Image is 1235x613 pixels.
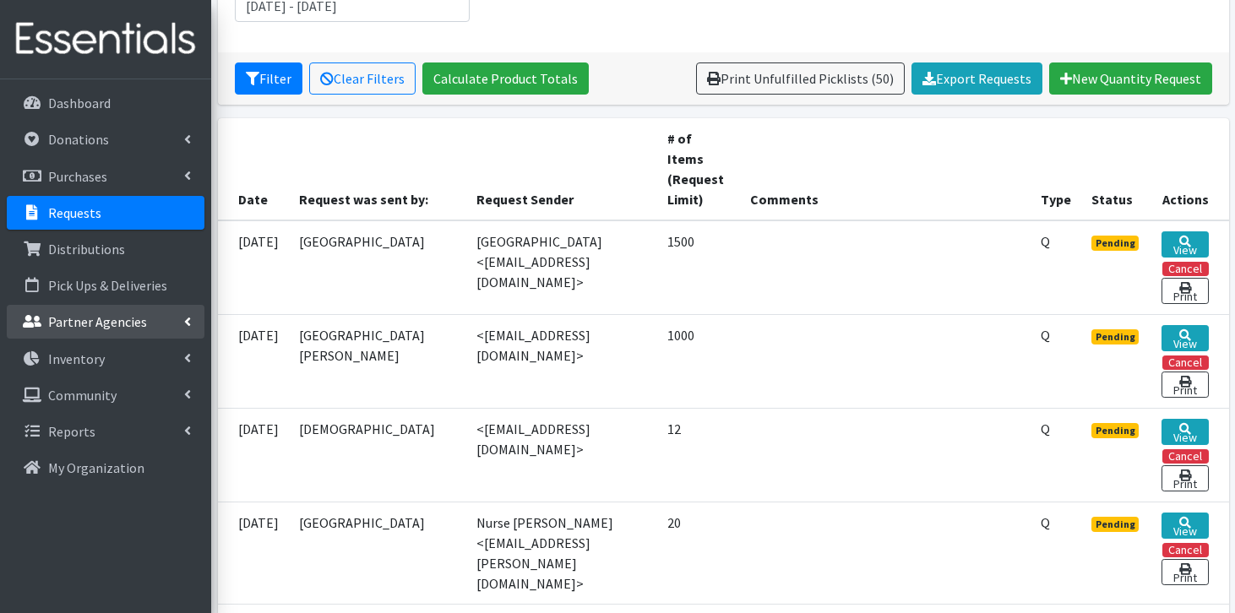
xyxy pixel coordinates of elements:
[48,204,101,221] p: Requests
[7,305,204,339] a: Partner Agencies
[1162,543,1209,557] button: Cancel
[1162,355,1209,370] button: Cancel
[48,168,107,185] p: Purchases
[1162,372,1208,398] a: Print
[1162,262,1209,276] button: Cancel
[48,350,105,367] p: Inventory
[7,196,204,230] a: Requests
[1162,325,1208,351] a: View
[48,95,111,111] p: Dashboard
[218,118,289,220] th: Date
[1049,62,1212,95] a: New Quantity Request
[1091,329,1140,344] span: Pending
[466,118,657,220] th: Request Sender
[1091,517,1140,532] span: Pending
[657,502,741,604] td: 20
[289,502,467,604] td: [GEOGRAPHIC_DATA]
[1041,514,1050,531] abbr: Quantity
[48,423,95,440] p: Reports
[1162,449,1209,464] button: Cancel
[911,62,1042,95] a: Export Requests
[1162,513,1208,539] a: View
[7,86,204,120] a: Dashboard
[1081,118,1152,220] th: Status
[1162,559,1208,585] a: Print
[466,314,657,408] td: <[EMAIL_ADDRESS][DOMAIN_NAME]>
[218,314,289,408] td: [DATE]
[1031,118,1081,220] th: Type
[48,241,125,258] p: Distributions
[7,415,204,448] a: Reports
[740,118,1030,220] th: Comments
[466,502,657,604] td: Nurse [PERSON_NAME] <[EMAIL_ADDRESS][PERSON_NAME][DOMAIN_NAME]>
[1041,327,1050,344] abbr: Quantity
[696,62,905,95] a: Print Unfulfilled Picklists (50)
[7,269,204,302] a: Pick Ups & Deliveries
[1091,236,1140,251] span: Pending
[48,459,144,476] p: My Organization
[48,131,109,148] p: Donations
[1162,465,1208,491] a: Print
[289,408,467,502] td: [DEMOGRAPHIC_DATA]
[7,451,204,485] a: My Organization
[289,118,467,220] th: Request was sent by:
[7,11,204,68] img: HumanEssentials
[235,62,302,95] button: Filter
[1041,233,1050,250] abbr: Quantity
[1041,420,1050,437] abbr: Quantity
[657,408,741,502] td: 12
[1151,118,1228,220] th: Actions
[218,408,289,502] td: [DATE]
[1162,419,1208,445] a: View
[7,378,204,412] a: Community
[218,502,289,604] td: [DATE]
[422,62,589,95] a: Calculate Product Totals
[289,220,467,315] td: [GEOGRAPHIC_DATA]
[657,314,741,408] td: 1000
[1162,231,1208,258] a: View
[48,277,167,294] p: Pick Ups & Deliveries
[7,160,204,193] a: Purchases
[1162,278,1208,304] a: Print
[48,313,147,330] p: Partner Agencies
[466,220,657,315] td: [GEOGRAPHIC_DATA] <[EMAIL_ADDRESS][DOMAIN_NAME]>
[48,387,117,404] p: Community
[1091,423,1140,438] span: Pending
[657,220,741,315] td: 1500
[466,408,657,502] td: <[EMAIL_ADDRESS][DOMAIN_NAME]>
[7,232,204,266] a: Distributions
[7,342,204,376] a: Inventory
[218,220,289,315] td: [DATE]
[657,118,741,220] th: # of Items (Request Limit)
[309,62,416,95] a: Clear Filters
[7,122,204,156] a: Donations
[289,314,467,408] td: [GEOGRAPHIC_DATA][PERSON_NAME]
